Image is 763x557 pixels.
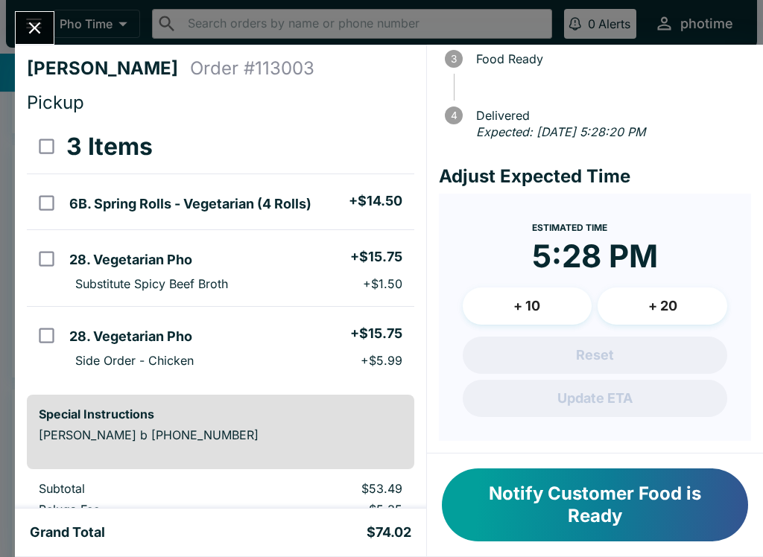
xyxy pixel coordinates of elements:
h4: Adjust Expected Time [439,165,751,188]
h5: 6B. Spring Rolls - Vegetarian (4 Rolls) [69,195,311,213]
p: [PERSON_NAME] b [PHONE_NUMBER] [39,427,402,442]
text: 3 [451,53,457,65]
text: 4 [450,109,457,121]
em: Expected: [DATE] 5:28:20 PM [476,124,645,139]
span: Food Ready [469,52,751,66]
h5: + $15.75 [350,325,402,343]
p: $5.35 [256,502,402,517]
table: orders table [27,120,414,383]
h5: + $14.50 [349,192,402,210]
time: 5:28 PM [532,237,658,276]
p: Subtotal [39,481,232,496]
span: Pickup [27,92,84,113]
h5: Grand Total [30,523,105,541]
button: Notify Customer Food is Ready [442,468,748,541]
p: + $1.50 [363,276,402,291]
p: $53.49 [256,481,402,496]
h4: [PERSON_NAME] [27,57,190,80]
h5: 28. Vegetarian Pho [69,328,192,346]
p: + $5.99 [361,353,402,368]
h5: + $15.75 [350,248,402,266]
button: + 20 [598,287,727,325]
button: Close [16,12,54,44]
h6: Special Instructions [39,407,402,421]
p: Beluga Fee [39,502,232,517]
p: Substitute Spicy Beef Broth [75,276,228,291]
span: Delivered [469,109,751,122]
h3: 3 Items [66,132,153,162]
p: Side Order - Chicken [75,353,194,368]
h4: Order # 113003 [190,57,314,80]
span: Estimated Time [532,222,607,233]
h5: 28. Vegetarian Pho [69,251,192,269]
h5: $74.02 [367,523,411,541]
button: + 10 [463,287,592,325]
